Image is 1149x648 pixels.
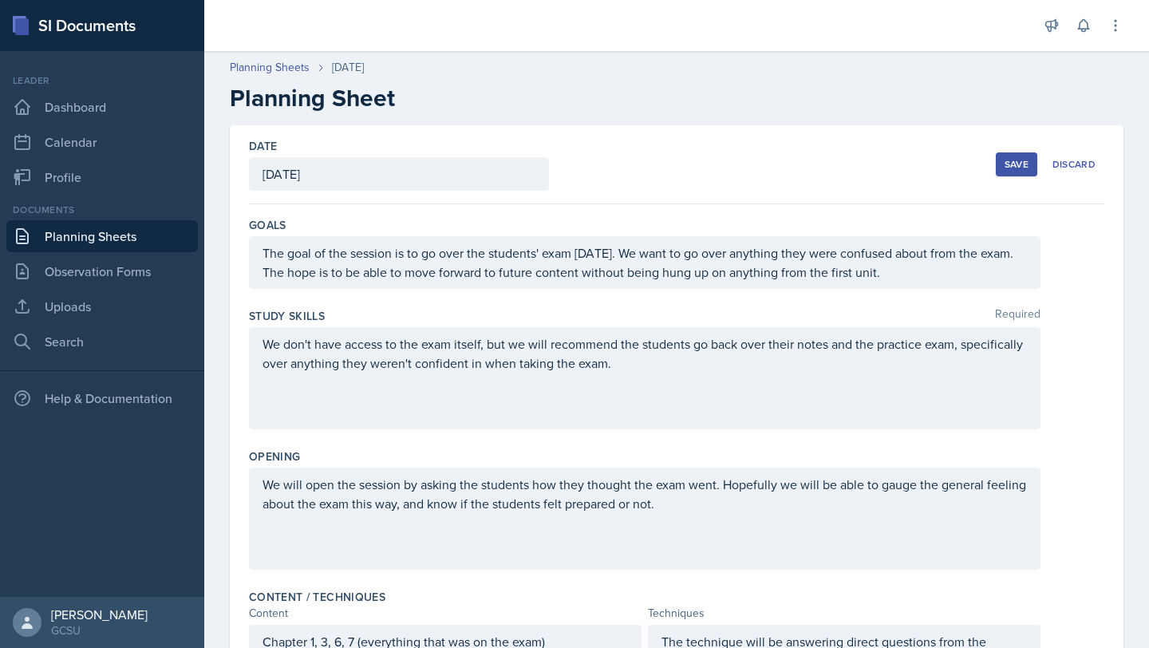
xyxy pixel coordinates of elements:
[6,161,198,193] a: Profile
[332,59,364,76] div: [DATE]
[6,255,198,287] a: Observation Forms
[249,605,642,622] div: Content
[230,84,1123,113] h2: Planning Sheet
[249,138,277,154] label: Date
[263,334,1027,373] p: We don't have access to the exam itself, but we will recommend the students go back over their no...
[249,589,385,605] label: Content / Techniques
[6,220,198,252] a: Planning Sheets
[51,607,148,622] div: [PERSON_NAME]
[6,126,198,158] a: Calendar
[263,243,1027,282] p: The goal of the session is to go over the students' exam [DATE]. We want to go over anything they...
[249,308,325,324] label: Study Skills
[249,448,300,464] label: Opening
[263,475,1027,513] p: We will open the session by asking the students how they thought the exam went. Hopefully we will...
[6,91,198,123] a: Dashboard
[1052,158,1096,171] div: Discard
[6,203,198,217] div: Documents
[995,308,1040,324] span: Required
[249,217,286,233] label: Goals
[996,152,1037,176] button: Save
[6,326,198,358] a: Search
[6,382,198,414] div: Help & Documentation
[6,73,198,88] div: Leader
[648,605,1040,622] div: Techniques
[1005,158,1029,171] div: Save
[230,59,310,76] a: Planning Sheets
[51,622,148,638] div: GCSU
[6,290,198,322] a: Uploads
[1044,152,1104,176] button: Discard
